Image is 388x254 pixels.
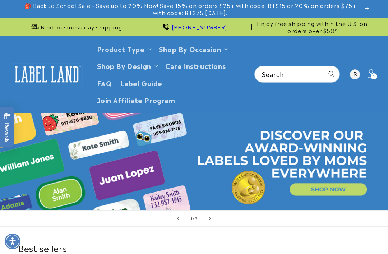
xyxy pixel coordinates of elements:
span: Shop By Occasion [159,45,221,53]
button: Previous slide [170,211,186,226]
span: 1 [373,73,375,79]
a: Care instructions [161,57,230,74]
a: Label Land [8,60,86,88]
img: Label Land [11,63,83,86]
span: / [193,214,195,222]
span: 5 [194,214,198,222]
a: FAQ [93,74,116,91]
div: Announcement [18,18,133,36]
summary: Shop By Occasion [154,40,231,57]
span: Next business day shipping [41,23,122,31]
button: Search [324,66,339,82]
a: Product Type [97,44,145,54]
a: Shop By Design [97,61,151,70]
span: Enjoy free shipping within the U.S. on orders over $50* [255,20,370,34]
span: 🎒 Back to School Sale - Save up to 20% Now! Save 15% on orders $25+ with code: BTS15 or 20% on or... [18,2,362,16]
a: [PHONE_NUMBER] [172,23,227,31]
a: Join Affiliate Program [93,91,180,108]
button: Next slide [202,211,218,226]
div: Announcement [255,18,370,36]
summary: Product Type [93,40,154,57]
summary: Shop By Design [93,57,161,74]
span: Care instructions [165,61,226,70]
span: Join Affiliate Program [97,96,175,104]
div: Announcement [136,18,251,36]
span: FAQ [97,79,112,87]
span: 1 [190,214,193,222]
span: Label Guide [120,79,162,87]
a: Label Guide [116,74,167,91]
div: Accessibility Menu [5,234,20,249]
span: Rewards [4,112,10,142]
h2: Best sellers [18,243,370,254]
